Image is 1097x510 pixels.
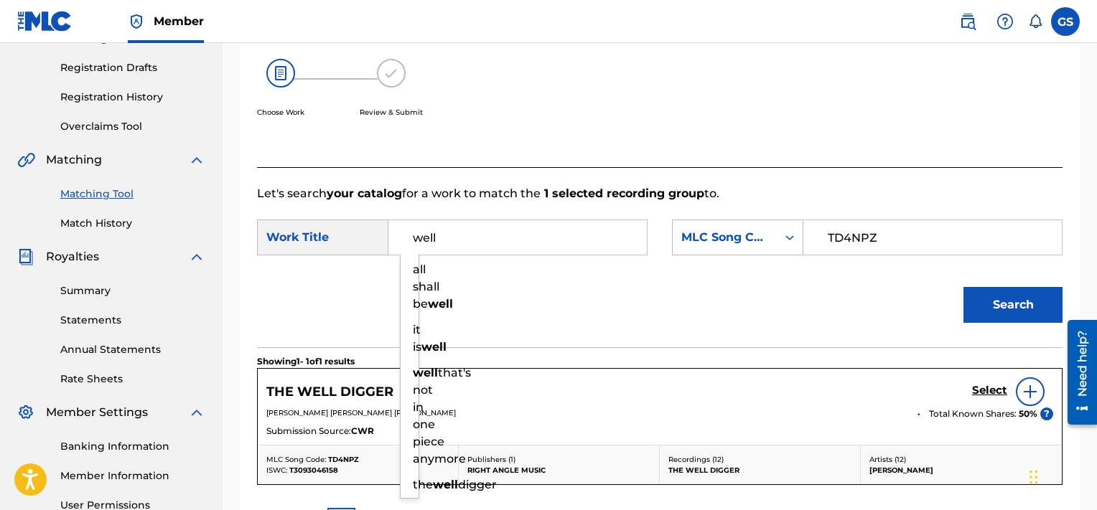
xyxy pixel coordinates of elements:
span: it is [413,323,421,354]
p: Publishers ( 1 ) [467,454,650,465]
p: THE WELL DIGGER [668,465,851,476]
div: User Menu [1051,7,1080,36]
a: Annual Statements [60,342,205,357]
h5: THE WELL DIGGER [266,384,393,400]
iframe: Chat Widget [1025,441,1097,510]
h5: Select [972,384,1007,397]
span: ? [1040,407,1053,420]
img: search [959,13,976,30]
img: expand [188,151,205,169]
strong: 1 selected recording group [541,186,704,200]
img: Member Settings [17,404,34,421]
span: CWR [351,425,374,438]
a: Public Search [953,7,982,36]
p: Choose Work [257,107,304,118]
p: Review & Submit [360,107,423,118]
a: Statements [60,313,205,328]
strong: well [428,297,453,311]
span: T3093046158 [289,466,338,475]
div: MLC Song Code [681,229,768,246]
strong: well [433,478,458,491]
span: MLC Song Code: [266,455,326,464]
a: Registration History [60,90,205,105]
a: Member Information [60,468,205,483]
img: info [1022,383,1039,400]
span: Royalties [46,248,99,265]
iframe: Resource Center [1057,313,1097,431]
img: 173f8e8b57e69610e344.svg [377,59,406,88]
span: 50 % [1019,407,1037,420]
span: the [413,478,433,491]
img: expand [188,404,205,421]
span: all shall be [413,263,439,311]
p: Recordings ( 12 ) [668,454,851,465]
span: Member [154,13,204,29]
span: digger [458,478,497,491]
a: Overclaims Tool [60,119,205,134]
span: ISWC: [266,466,287,475]
a: Rate Sheets [60,372,205,387]
img: Matching [17,151,35,169]
button: Search [963,287,1063,323]
span: Member Settings [46,404,148,421]
a: Matching Tool [60,186,205,202]
div: Notifications [1028,14,1042,29]
span: that's not in one piece anymore [413,366,471,466]
a: Registration Drafts [60,60,205,75]
p: Let's search for a work to match the to. [257,185,1063,202]
span: Submission Source: [266,425,351,438]
div: Drag [1030,455,1038,499]
span: TD4NPZ [328,455,359,464]
form: Search Form [257,202,1063,347]
p: Artists ( 12 ) [869,454,1053,465]
p: Showing 1 - 1 of 1 results [257,355,355,368]
img: help [996,13,1014,30]
a: Summary [60,283,205,298]
a: Match History [60,216,205,231]
p: [PERSON_NAME] [869,465,1053,476]
strong: well [413,366,438,379]
strong: well [421,340,447,354]
img: Top Rightsholder [128,13,145,30]
img: expand [188,248,205,265]
img: Royalties [17,248,34,265]
p: RIGHT ANGLE MUSIC [467,465,650,476]
strong: your catalog [327,186,402,200]
span: [PERSON_NAME] [PERSON_NAME] [PERSON_NAME] [266,408,456,417]
a: Banking Information [60,439,205,454]
div: Help [991,7,1019,36]
span: Matching [46,151,102,169]
img: MLC Logo [17,11,73,32]
span: Total Known Shares: [929,407,1019,420]
img: 26af456c4569493f7445.svg [266,59,295,88]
